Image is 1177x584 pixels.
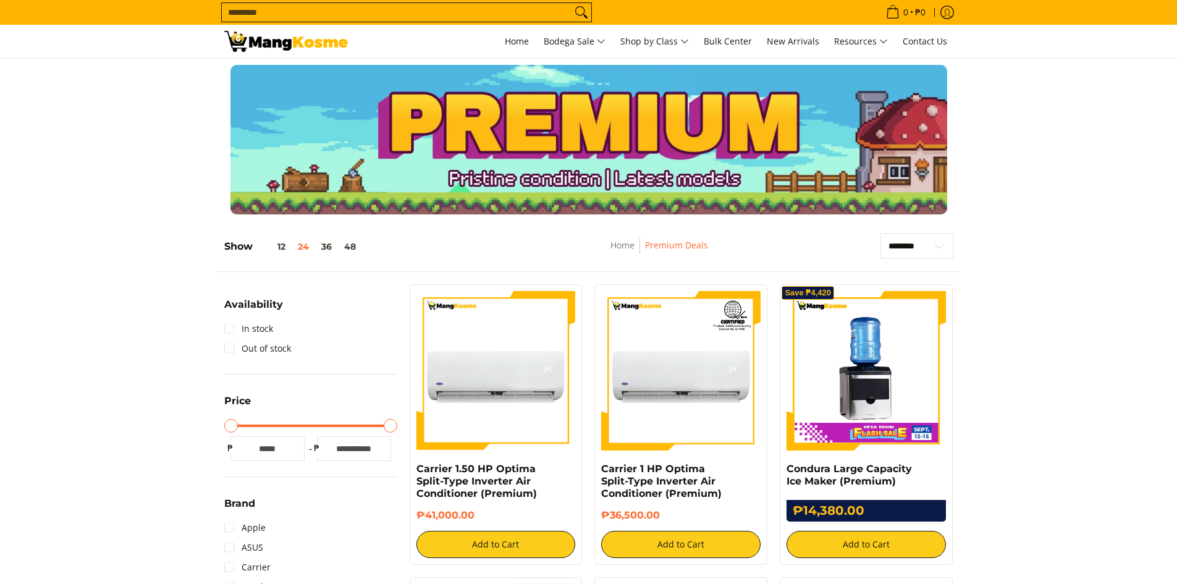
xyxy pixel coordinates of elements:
a: Shop by Class [614,25,695,58]
summary: Open [224,396,251,415]
span: Price [224,396,251,406]
a: Carrier 1.50 HP Optima Split-Type Inverter Air Conditioner (Premium) [416,463,537,499]
span: ₱0 [913,8,927,17]
span: ₱ [224,442,237,454]
span: Save ₱4,420 [785,289,831,297]
h6: ₱36,500.00 [601,509,761,522]
h5: Show [224,240,362,253]
a: In stock [224,319,273,339]
span: New Arrivals [767,35,819,47]
img: Carrier 1.50 HP Optima Split-Type Inverter Air Conditioner (Premium) [416,291,576,451]
a: Condura Large Capacity Ice Maker (Premium) [787,463,912,487]
span: ₱ [311,442,323,454]
a: Apple [224,518,266,538]
h6: ₱41,000.00 [416,509,576,522]
span: Shop by Class [620,34,689,49]
img: Condura Large Capacity Ice Maker (Premium) [787,291,946,451]
button: Search [572,3,591,22]
span: Contact Us [903,35,947,47]
span: Brand [224,499,255,509]
a: Out of stock [224,339,291,358]
summary: Open [224,300,283,319]
a: Bulk Center [698,25,758,58]
a: Premium Deals [645,239,708,251]
a: Carrier [224,557,271,577]
a: Carrier 1 HP Optima Split-Type Inverter Air Conditioner (Premium) [601,463,722,499]
nav: Breadcrumbs [526,238,793,266]
button: 12 [253,242,292,252]
a: Contact Us [896,25,953,58]
span: Bodega Sale [544,34,605,49]
a: New Arrivals [761,25,825,58]
a: Home [610,239,635,251]
span: Resources [834,34,888,49]
a: Resources [828,25,894,58]
a: Home [499,25,535,58]
span: 0 [901,8,910,17]
button: Add to Cart [787,531,946,558]
img: Premium Deals: Best Premium Home Appliances Sale l Mang Kosme [224,31,348,52]
button: 24 [292,242,315,252]
a: Bodega Sale [538,25,612,58]
span: Availability [224,300,283,310]
span: Home [505,35,529,47]
button: 36 [315,242,338,252]
img: Carrier 1 HP Optima Split-Type Inverter Air Conditioner (Premium) [601,291,761,451]
span: • [882,6,929,19]
button: 48 [338,242,362,252]
summary: Open [224,499,255,518]
h6: ₱14,380.00 [787,500,946,522]
span: Bulk Center [704,35,752,47]
button: Add to Cart [416,531,576,558]
a: ASUS [224,538,263,557]
nav: Main Menu [360,25,953,58]
button: Add to Cart [601,531,761,558]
